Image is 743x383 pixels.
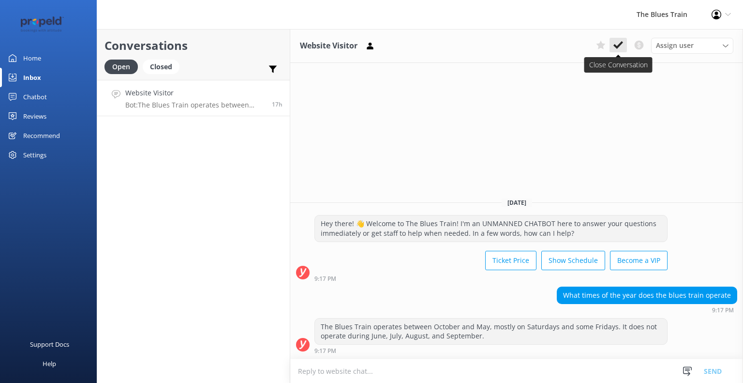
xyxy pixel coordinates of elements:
[557,306,737,313] div: Oct 11 2025 09:17pm (UTC +11:00) Australia/Sydney
[656,40,694,51] span: Assign user
[30,335,69,354] div: Support Docs
[272,100,282,108] span: Oct 11 2025 09:17pm (UTC +11:00) Australia/Sydney
[300,40,357,52] h3: Website Visitor
[104,61,143,72] a: Open
[125,88,265,98] h4: Website Visitor
[104,60,138,74] div: Open
[610,251,668,270] button: Become a VIP
[314,275,668,282] div: Oct 11 2025 09:17pm (UTC +11:00) Australia/Sydney
[23,68,41,87] div: Inbox
[143,61,184,72] a: Closed
[23,107,46,126] div: Reviews
[43,354,56,373] div: Help
[23,48,41,68] div: Home
[314,276,336,282] strong: 9:17 PM
[23,145,46,165] div: Settings
[557,287,737,304] div: What times of the year does the blues train operate
[314,348,336,354] strong: 9:17 PM
[15,16,70,32] img: 12-1677471078.png
[23,126,60,145] div: Recommend
[712,307,734,313] strong: 9:17 PM
[315,319,667,344] div: The Blues Train operates between October and May, mostly on Saturdays and some Fridays. It does n...
[651,38,733,53] div: Assign User
[541,251,605,270] button: Show Schedule
[315,215,667,241] div: Hey there! 👋 Welcome to The Blues Train! I'm an UNMANNED CHATBOT here to answer your questions im...
[104,36,282,55] h2: Conversations
[502,199,532,207] span: [DATE]
[97,80,290,116] a: Website VisitorBot:The Blues Train operates between October and May, mostly on Saturdays and some...
[23,87,47,107] div: Chatbot
[485,251,536,270] button: Ticket Price
[125,101,265,109] p: Bot: The Blues Train operates between October and May, mostly on Saturdays and some Fridays. It d...
[143,60,179,74] div: Closed
[314,347,668,354] div: Oct 11 2025 09:17pm (UTC +11:00) Australia/Sydney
